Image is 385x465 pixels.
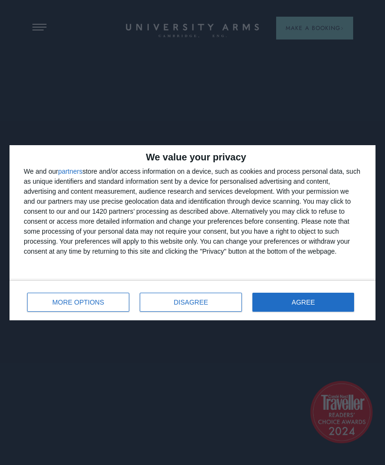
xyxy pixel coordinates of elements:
button: AGREE [252,293,354,312]
button: MORE OPTIONS [27,293,129,312]
div: We and our store and/or access information on a device, such as cookies and process personal data... [24,167,361,257]
button: partners [58,168,82,175]
h2: We value your privacy [24,152,361,162]
span: AGREE [292,299,315,306]
span: DISAGREE [174,299,208,306]
span: MORE OPTIONS [52,299,104,306]
div: qc-cmp2-ui [10,145,375,320]
button: DISAGREE [140,293,242,312]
